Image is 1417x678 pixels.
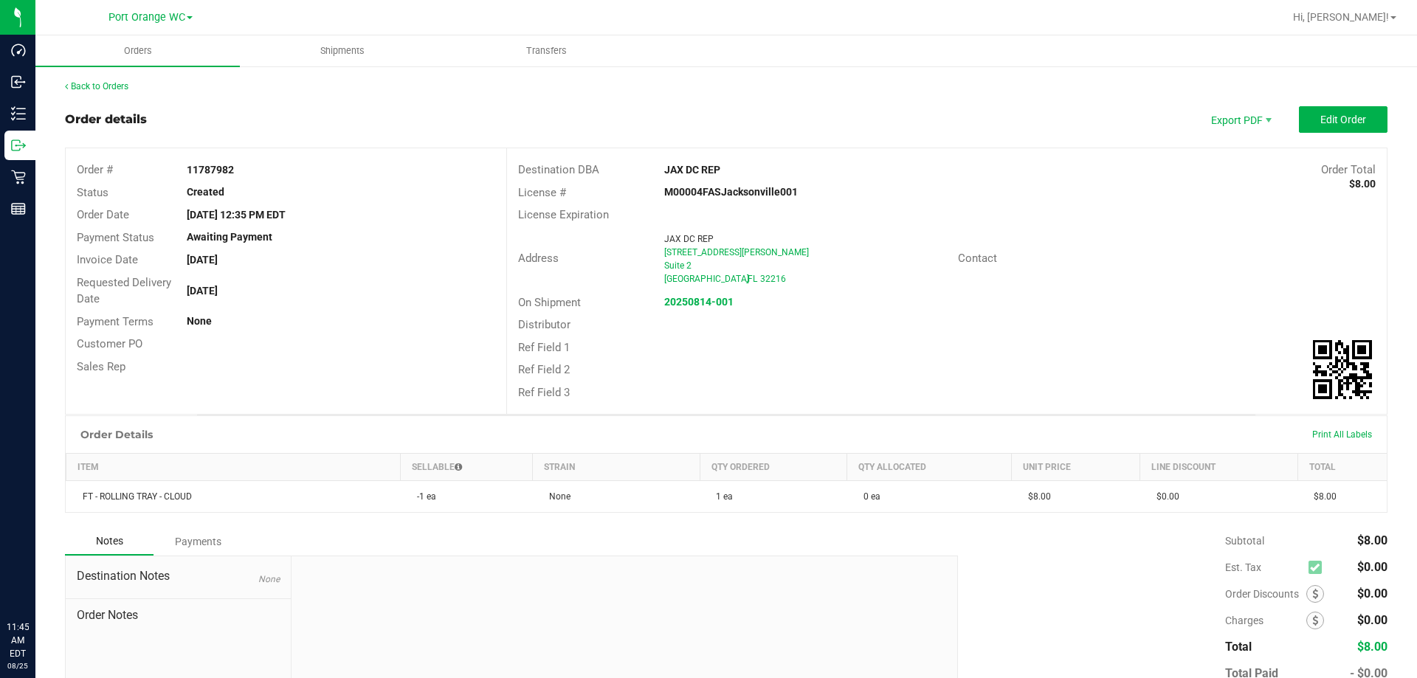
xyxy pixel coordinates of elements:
span: Address [518,252,559,265]
inline-svg: Retail [11,170,26,184]
strong: $8.00 [1349,178,1376,190]
span: On Shipment [518,296,581,309]
th: Unit Price [1012,454,1140,481]
span: None [542,491,570,502]
h1: Order Details [80,429,153,440]
span: Requested Delivery Date [77,276,171,306]
span: Orders [104,44,172,58]
span: Calculate excise tax [1309,558,1328,578]
span: Port Orange WC [108,11,185,24]
span: Order Notes [77,606,280,624]
th: Line Discount [1140,454,1298,481]
a: 20250814-001 [664,296,734,308]
li: Export PDF [1196,106,1284,133]
span: Suite 2 [664,260,692,271]
span: $8.00 [1306,491,1337,502]
inline-svg: Dashboard [11,43,26,58]
qrcode: 11787982 [1313,340,1372,399]
inline-svg: Reports [11,201,26,216]
span: [GEOGRAPHIC_DATA] [664,274,749,284]
button: Edit Order [1299,106,1387,133]
span: Invoice Date [77,253,138,266]
span: Ref Field 1 [518,341,570,354]
div: Notes [65,527,154,556]
span: $0.00 [1357,560,1387,574]
span: Customer PO [77,337,142,350]
span: 0 ea [856,491,880,502]
span: None [258,574,280,584]
th: Item [66,454,401,481]
a: Back to Orders [65,81,128,91]
div: Order details [65,111,147,128]
a: Transfers [444,35,649,66]
span: [STREET_ADDRESS][PERSON_NAME] [664,247,809,257]
th: Strain [533,454,700,481]
span: Contact [958,252,997,265]
span: Ref Field 2 [518,363,570,376]
span: Payment Terms [77,315,154,328]
iframe: Resource center [15,560,59,604]
strong: Created [187,186,224,198]
span: Subtotal [1225,535,1264,547]
strong: 11787982 [187,164,234,176]
span: $0.00 [1357,587,1387,601]
span: $0.00 [1149,491,1179,502]
inline-svg: Inventory [11,106,26,121]
strong: [DATE] [187,285,218,297]
span: Ref Field 3 [518,386,570,399]
inline-svg: Outbound [11,138,26,153]
span: Order # [77,163,113,176]
span: Status [77,186,108,199]
span: Est. Tax [1225,561,1303,573]
span: JAX DC REP [664,234,714,244]
span: $0.00 [1357,613,1387,627]
span: License Expiration [518,208,609,221]
div: Payments [154,528,242,555]
span: Destination Notes [77,567,280,585]
span: Destination DBA [518,163,599,176]
inline-svg: Inbound [11,75,26,89]
span: FL [748,274,757,284]
th: Qty Allocated [847,454,1012,481]
span: Distributor [518,318,570,331]
strong: JAX DC REP [664,164,720,176]
strong: M00004FASJacksonville001 [664,186,798,198]
span: Hi, [PERSON_NAME]! [1293,11,1389,23]
span: Edit Order [1320,114,1366,125]
p: 08/25 [7,660,29,671]
span: $8.00 [1357,533,1387,547]
span: 1 ea [708,491,733,502]
strong: [DATE] [187,254,218,266]
span: Total [1225,640,1252,654]
strong: [DATE] 12:35 PM EDT [187,209,286,221]
span: Sales Rep [77,360,125,373]
span: Payment Status [77,231,154,244]
span: FT - ROLLING TRAY - CLOUD [75,491,192,502]
span: Order Total [1321,163,1376,176]
img: Scan me! [1313,340,1372,399]
strong: Awaiting Payment [187,231,272,243]
span: $8.00 [1357,640,1387,654]
strong: None [187,315,212,327]
span: Charges [1225,615,1306,626]
th: Sellable [401,454,533,481]
a: Orders [35,35,240,66]
span: Transfers [506,44,587,58]
span: $8.00 [1021,491,1051,502]
span: Order Discounts [1225,588,1306,600]
span: -1 ea [410,491,436,502]
span: Order Date [77,208,129,221]
span: Print All Labels [1312,429,1372,440]
th: Qty Ordered [700,454,847,481]
th: Total [1297,454,1387,481]
span: License # [518,186,566,199]
span: 32216 [760,274,786,284]
a: Shipments [240,35,444,66]
span: Shipments [300,44,385,58]
p: 11:45 AM EDT [7,620,29,660]
span: , [746,274,748,284]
